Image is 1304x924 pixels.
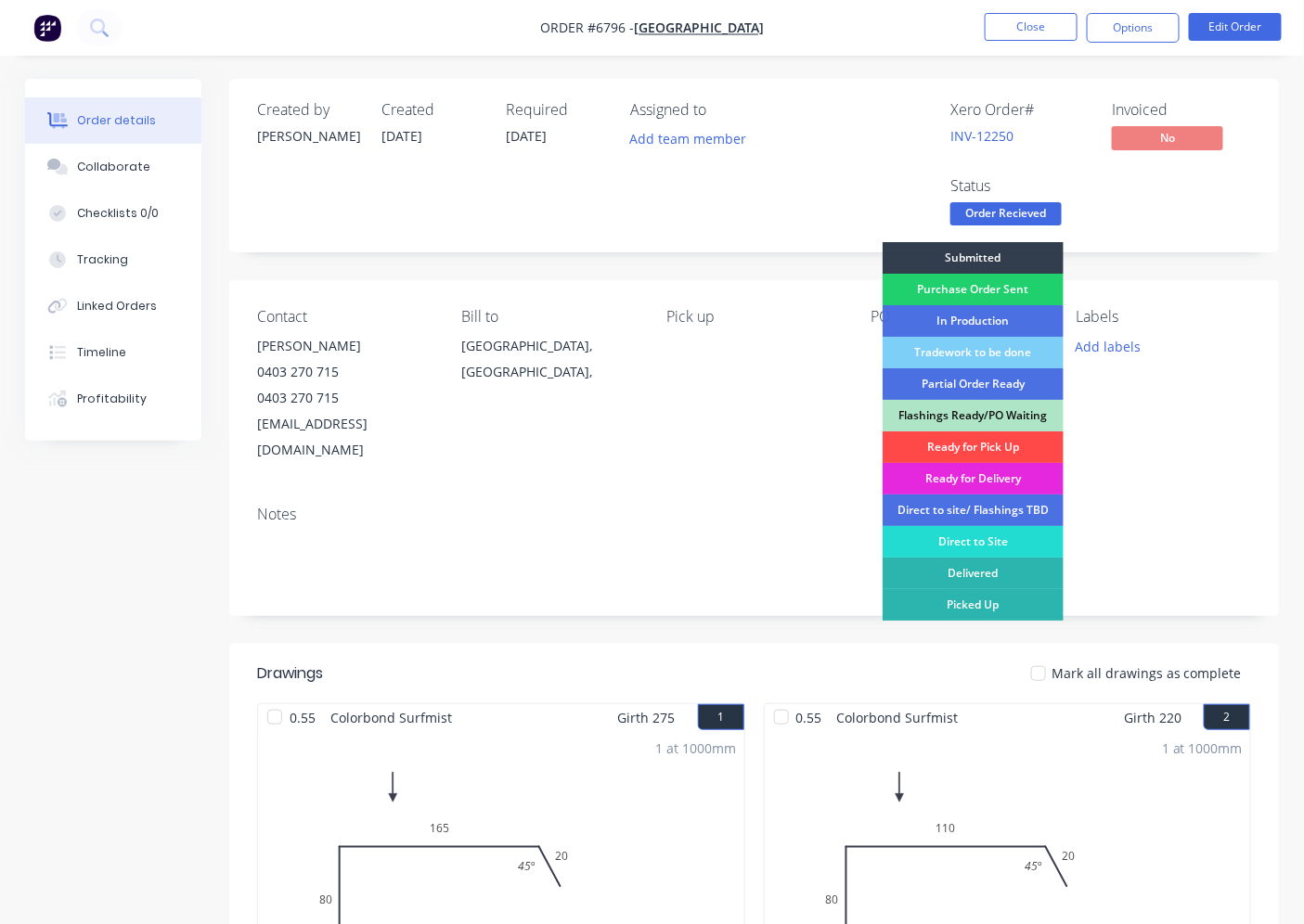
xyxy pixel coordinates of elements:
[25,376,201,422] button: Profitability
[77,112,156,129] div: Order details
[257,333,433,359] div: [PERSON_NAME]
[1124,704,1181,731] span: Girth 220
[257,506,1251,523] div: Notes
[950,202,1062,230] button: Order Recieved
[77,344,126,361] div: Timeline
[698,704,744,730] button: 1
[33,14,61,42] img: Factory
[630,101,816,119] div: Assigned to
[381,101,484,119] div: Created
[1162,738,1243,758] div: 1 at 1000mm
[25,283,201,329] button: Linked Orders
[77,159,150,175] div: Collaborate
[830,704,966,731] span: Colorbond Surfmist
[257,101,359,119] div: Created by
[1204,704,1250,730] button: 2
[1189,13,1282,41] button: Edit Order
[323,704,459,731] span: Colorbond Surfmist
[282,704,323,731] span: 0.55
[1112,126,1223,149] span: No
[883,589,1064,621] div: Picked Up
[540,19,634,37] span: Order #6796 -
[257,662,323,685] div: Drawings
[462,333,638,385] div: [GEOGRAPHIC_DATA], [GEOGRAPHIC_DATA],
[883,274,1064,305] div: Purchase Order Sent
[871,308,1047,326] div: PO
[506,101,608,119] div: Required
[506,127,547,145] span: [DATE]
[25,97,201,144] button: Order details
[257,333,433,463] div: [PERSON_NAME]0403 270 7150403 270 715[EMAIL_ADDRESS][DOMAIN_NAME]
[381,127,422,145] span: [DATE]
[1065,333,1151,358] button: Add labels
[630,126,756,151] button: Add team member
[883,400,1064,431] div: Flashings Ready/PO Waiting
[789,704,830,731] span: 0.55
[618,704,676,731] span: Girth 275
[25,144,201,190] button: Collaborate
[883,242,1064,274] div: Submitted
[1076,308,1251,326] div: Labels
[620,126,756,151] button: Add team member
[666,308,842,326] div: Pick up
[77,205,159,222] div: Checklists 0/0
[883,431,1064,463] div: Ready for Pick Up
[257,385,433,411] div: 0403 270 715
[462,333,638,392] div: [GEOGRAPHIC_DATA], [GEOGRAPHIC_DATA],
[77,391,147,407] div: Profitability
[1052,663,1242,683] span: Mark all drawings as complete
[950,101,1090,119] div: Xero Order #
[883,463,1064,494] div: Ready for Delivery
[985,13,1078,41] button: Close
[25,329,201,376] button: Timeline
[257,359,433,385] div: 0403 270 715
[883,337,1064,368] div: Tradework to be done
[257,126,359,146] div: [PERSON_NAME]
[1087,13,1180,43] button: Options
[257,308,433,326] div: Contact
[656,738,737,758] div: 1 at 1000mm
[883,494,1064,526] div: Direct to site/ Flashings TBD
[257,411,433,463] div: [EMAIL_ADDRESS][DOMAIN_NAME]
[462,308,638,326] div: Bill to
[883,368,1064,400] div: Partial Order Ready
[883,526,1064,558] div: Direct to Site
[25,237,201,283] button: Tracking
[77,298,157,314] div: Linked Orders
[883,305,1064,337] div: In Production
[1112,101,1251,119] div: Invoiced
[634,19,764,37] a: [GEOGRAPHIC_DATA]
[883,558,1064,589] div: Delivered
[25,190,201,237] button: Checklists 0/0
[950,202,1062,225] span: Order Recieved
[77,251,128,268] div: Tracking
[950,177,1090,195] div: Status
[950,127,1014,145] a: INV-12250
